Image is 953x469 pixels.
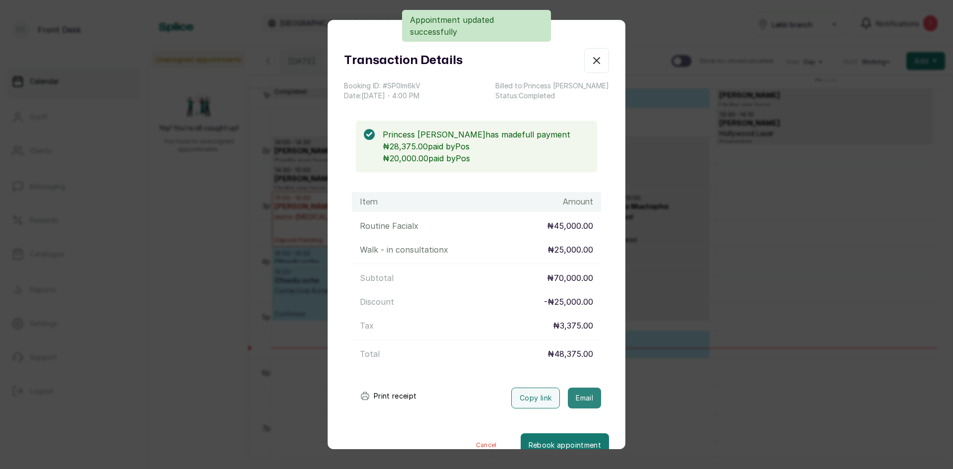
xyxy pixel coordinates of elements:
[547,244,593,256] p: ₦25,000.00
[495,91,609,101] p: Status: Completed
[547,348,593,360] p: ₦48,375.00
[547,220,593,232] p: ₦45,000.00
[383,152,589,164] p: ₦20,000.00 paid by Pos
[360,196,378,208] h1: Item
[344,91,420,101] p: Date: [DATE] ・ 4:00 PM
[410,14,543,38] p: Appointment updated successfully
[360,220,418,232] p: Routine Facial x
[563,196,593,208] h1: Amount
[360,320,374,332] p: Tax
[360,296,394,308] p: Discount
[360,272,394,284] p: Subtotal
[547,272,593,284] p: ₦70,000.00
[553,320,593,332] p: ₦3,375.00
[360,244,448,256] p: Walk - in consultation x
[544,296,593,308] p: - ₦25,000.00
[495,81,609,91] p: Billed to: Princess [PERSON_NAME]
[383,140,589,152] p: ₦28,375.00 paid by Pos
[452,433,521,457] button: Cancel
[352,386,425,406] button: Print receipt
[511,388,560,408] button: Copy link
[568,388,601,408] button: Email
[521,433,609,457] button: Rebook appointment
[360,348,380,360] p: Total
[344,52,463,69] h1: Transaction Details
[344,81,420,91] p: Booking ID: # SP0lm6kV
[383,129,589,140] p: Princess [PERSON_NAME] has made full payment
